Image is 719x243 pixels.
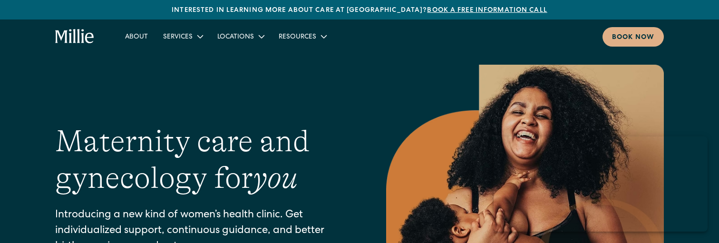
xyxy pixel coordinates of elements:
[210,29,271,44] div: Locations
[253,161,298,195] em: you
[602,27,664,47] a: Book now
[55,29,95,44] a: home
[279,32,316,42] div: Resources
[612,33,654,43] div: Book now
[117,29,155,44] a: About
[155,29,210,44] div: Services
[217,32,254,42] div: Locations
[163,32,193,42] div: Services
[271,29,333,44] div: Resources
[55,123,348,196] h1: Maternity care and gynecology for
[427,7,547,14] a: Book a free information call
